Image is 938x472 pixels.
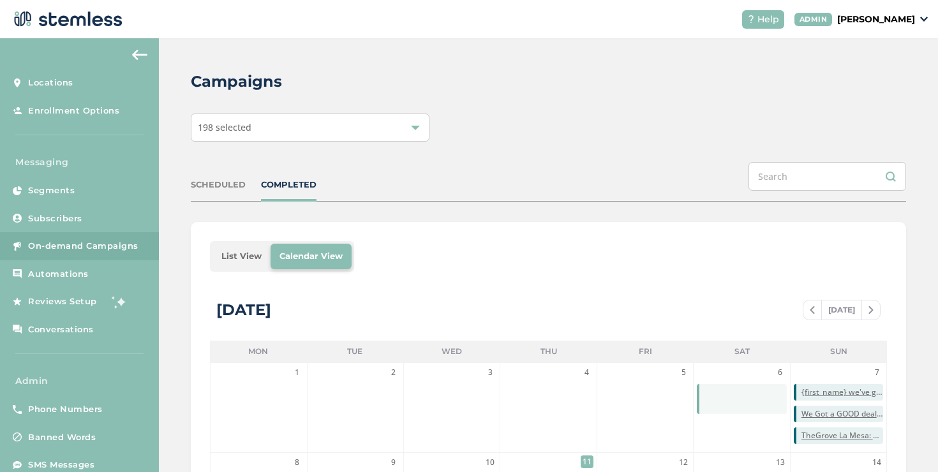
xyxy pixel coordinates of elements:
iframe: Chat Widget [874,411,938,472]
div: SCHEDULED [191,179,246,191]
span: On-demand Campaigns [28,240,138,253]
img: glitter-stars-b7820f95.gif [107,289,132,314]
span: Banned Words [28,431,96,444]
span: Locations [28,77,73,89]
div: ADMIN [794,13,833,26]
span: Segments [28,184,75,197]
span: Phone Numbers [28,403,103,416]
span: Enrollment Options [28,105,119,117]
span: Automations [28,268,89,281]
h2: Campaigns [191,70,282,93]
span: Subscribers [28,212,82,225]
span: Conversations [28,323,94,336]
div: COMPLETED [261,179,316,191]
span: 198 selected [198,121,251,133]
li: Calendar View [271,244,352,269]
img: icon_down-arrow-small-66adaf34.svg [920,17,928,22]
li: List View [212,244,271,269]
input: Search [748,162,906,191]
span: SMS Messages [28,459,94,471]
span: Reviews Setup [28,295,97,308]
p: [PERSON_NAME] [837,13,915,26]
img: icon-help-white-03924b79.svg [747,15,755,23]
span: Help [757,13,779,26]
img: logo-dark-0685b13c.svg [10,6,123,32]
img: icon-arrow-back-accent-c549486e.svg [132,50,147,60]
